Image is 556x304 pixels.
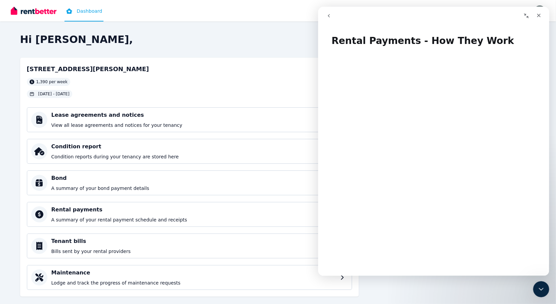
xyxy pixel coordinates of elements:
[51,280,336,286] p: Lodge and track the progress of maintenance requests
[27,64,149,74] h2: [STREET_ADDRESS][PERSON_NAME]
[51,216,336,223] p: A summary of your rental payment schedule and receipts
[51,111,336,119] h4: Lease agreements and notices
[534,5,545,16] img: Glen Schakier
[36,79,68,85] span: 1,390 per week
[51,174,336,182] h4: Bond
[51,237,324,245] h4: Tenant bills
[51,153,336,160] p: Condition reports during your tenancy are stored here
[20,34,536,46] h2: Hi [PERSON_NAME],
[51,206,336,214] h4: Rental payments
[51,248,324,255] p: Bills sent by your rental providers
[51,185,336,192] p: A summary of your bond payment details
[38,91,70,97] span: [DATE] - [DATE]
[51,143,336,151] h4: Condition report
[11,6,56,16] img: RentBetter
[533,281,549,297] iframe: Intercom live chat
[318,7,549,276] iframe: Intercom live chat
[51,269,336,277] h4: Maintenance
[51,122,336,129] p: View all lease agreements and notices for your tenancy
